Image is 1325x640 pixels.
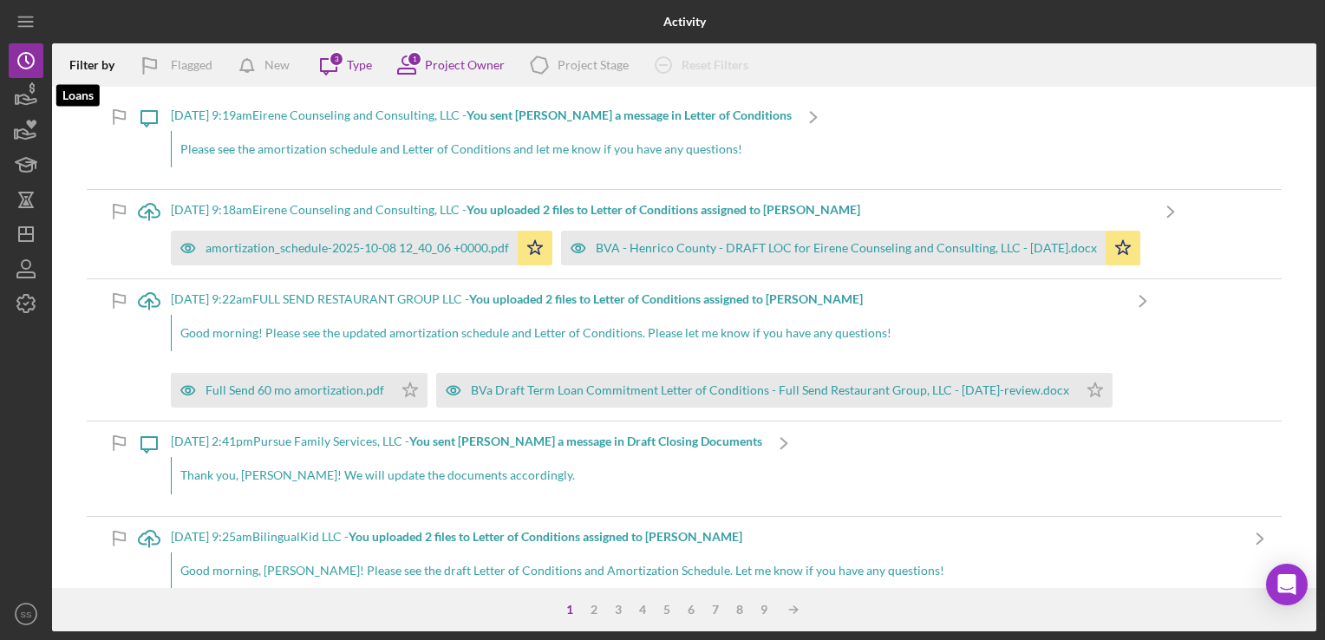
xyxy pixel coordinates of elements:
[347,58,372,72] div: Type
[703,603,728,617] div: 7
[436,373,1113,408] button: BVa Draft Term Loan Commitment Letter of Conditions - Full Send Restaurant Group, LLC - [DATE]-re...
[127,279,1165,421] a: [DATE] 9:22amFULL SEND RESTAURANT GROUP LLC -You uploaded 2 files to Letter of Conditions assigne...
[180,140,783,159] p: Please see the amortization schedule and Letter of Conditions and let me know if you have any que...
[21,610,32,619] text: SS
[127,190,1192,278] a: [DATE] 9:18amEirene Counseling and Consulting, LLC -You uploaded 2 files to Letter of Conditions ...
[171,434,762,448] div: [DATE] 2:41pm Pursue Family Services, LLC -
[127,421,806,515] a: [DATE] 2:41pmPursue Family Services, LLC -You sent [PERSON_NAME] a message in Draft Closing Docum...
[127,95,835,189] a: [DATE] 9:19amEirene Counseling and Consulting, LLC -You sent [PERSON_NAME] a message in Letter of...
[171,203,1149,217] div: [DATE] 9:18am Eirene Counseling and Consulting, LLC -
[171,292,1121,306] div: [DATE] 9:22am FULL SEND RESTAURANT GROUP LLC -
[180,561,1230,580] p: Good morning, [PERSON_NAME]! Please see the draft Letter of Conditions and Amortization Schedule....
[171,48,212,82] div: Flagged
[407,51,422,67] div: 1
[630,603,655,617] div: 4
[425,58,505,72] div: Project Owner
[9,597,43,631] button: SS
[467,108,792,122] b: You sent [PERSON_NAME] a message in Letter of Conditions
[180,466,754,485] p: Thank you, [PERSON_NAME]! We will update the documents accordingly.
[558,58,629,72] div: Project Stage
[596,241,1097,255] div: BVA - Henrico County - DRAFT LOC for Eirene Counseling and Consulting, LLC - [DATE].docx
[180,323,1113,343] p: Good morning! Please see the updated amortization schedule and Letter of Conditions. Please let m...
[171,231,552,265] button: amortization_schedule-2025-10-08 12_40_06 +0000.pdf
[471,383,1069,397] div: BVa Draft Term Loan Commitment Letter of Conditions - Full Send Restaurant Group, LLC - [DATE]-re...
[171,530,1238,544] div: [DATE] 9:25am BilingualKid LLC -
[127,48,230,82] button: Flagged
[171,108,792,122] div: [DATE] 9:19am Eirene Counseling and Consulting, LLC -
[171,373,428,408] button: Full Send 60 mo amortization.pdf
[582,603,606,617] div: 2
[561,231,1140,265] button: BVA - Henrico County - DRAFT LOC for Eirene Counseling and Consulting, LLC - [DATE].docx
[606,603,630,617] div: 3
[1266,564,1308,605] div: Open Intercom Messenger
[663,15,706,29] b: Activity
[409,434,762,448] b: You sent [PERSON_NAME] a message in Draft Closing Documents
[206,241,509,255] div: amortization_schedule-2025-10-08 12_40_06 +0000.pdf
[264,48,290,82] div: New
[206,383,384,397] div: Full Send 60 mo amortization.pdf
[558,603,582,617] div: 1
[329,51,344,67] div: 3
[728,603,752,617] div: 8
[655,603,679,617] div: 5
[349,529,742,544] b: You uploaded 2 files to Letter of Conditions assigned to [PERSON_NAME]
[69,58,127,72] div: Filter by
[642,48,766,82] button: Reset Filters
[230,48,307,82] button: New
[467,202,860,217] b: You uploaded 2 files to Letter of Conditions assigned to [PERSON_NAME]
[469,291,863,306] b: You uploaded 2 files to Letter of Conditions assigned to [PERSON_NAME]
[752,603,776,617] div: 9
[682,48,748,82] div: Reset Filters
[679,603,703,617] div: 6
